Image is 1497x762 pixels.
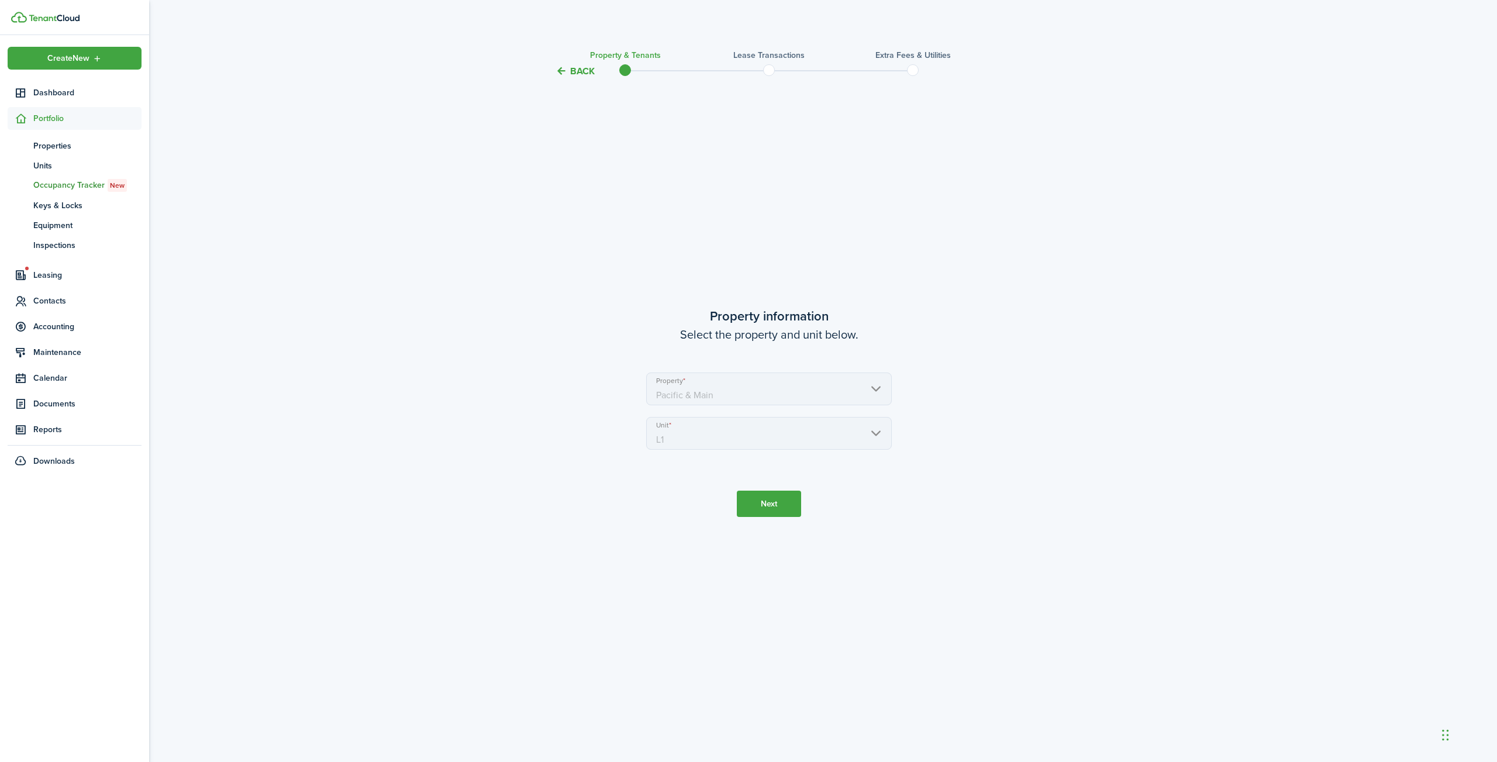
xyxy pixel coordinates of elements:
span: Documents [33,398,142,410]
a: Inspections [8,235,142,255]
span: Dashboard [33,87,142,99]
h3: Lease Transactions [733,49,805,61]
button: Back [556,65,595,77]
span: Inspections [33,239,142,251]
span: Calendar [33,372,142,384]
span: Units [33,160,142,172]
span: Equipment [33,219,142,232]
a: Units [8,156,142,175]
span: Reports [33,423,142,436]
span: Maintenance [33,346,142,358]
a: Properties [8,136,142,156]
a: Dashboard [8,81,142,104]
a: Reports [8,418,142,441]
wizard-step-header-title: Property information [523,306,1015,326]
span: Occupancy Tracker [33,179,142,192]
span: Keys & Locks [33,199,142,212]
img: TenantCloud [29,15,80,22]
span: Leasing [33,269,142,281]
a: Occupancy TrackerNew [8,175,142,195]
iframe: Chat Widget [1439,706,1497,762]
button: Next [737,491,801,517]
h3: Property & Tenants [590,49,661,61]
a: Equipment [8,215,142,235]
span: New [110,180,125,191]
span: Accounting [33,320,142,333]
button: Open menu [8,47,142,70]
img: TenantCloud [11,12,27,23]
h3: Extra fees & Utilities [875,49,951,61]
span: Portfolio [33,112,142,125]
span: Create New [47,54,89,63]
wizard-step-header-description: Select the property and unit below. [523,326,1015,343]
div: Drag [1442,718,1449,753]
a: Keys & Locks [8,195,142,215]
span: Properties [33,140,142,152]
span: Downloads [33,455,75,467]
span: Contacts [33,295,142,307]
